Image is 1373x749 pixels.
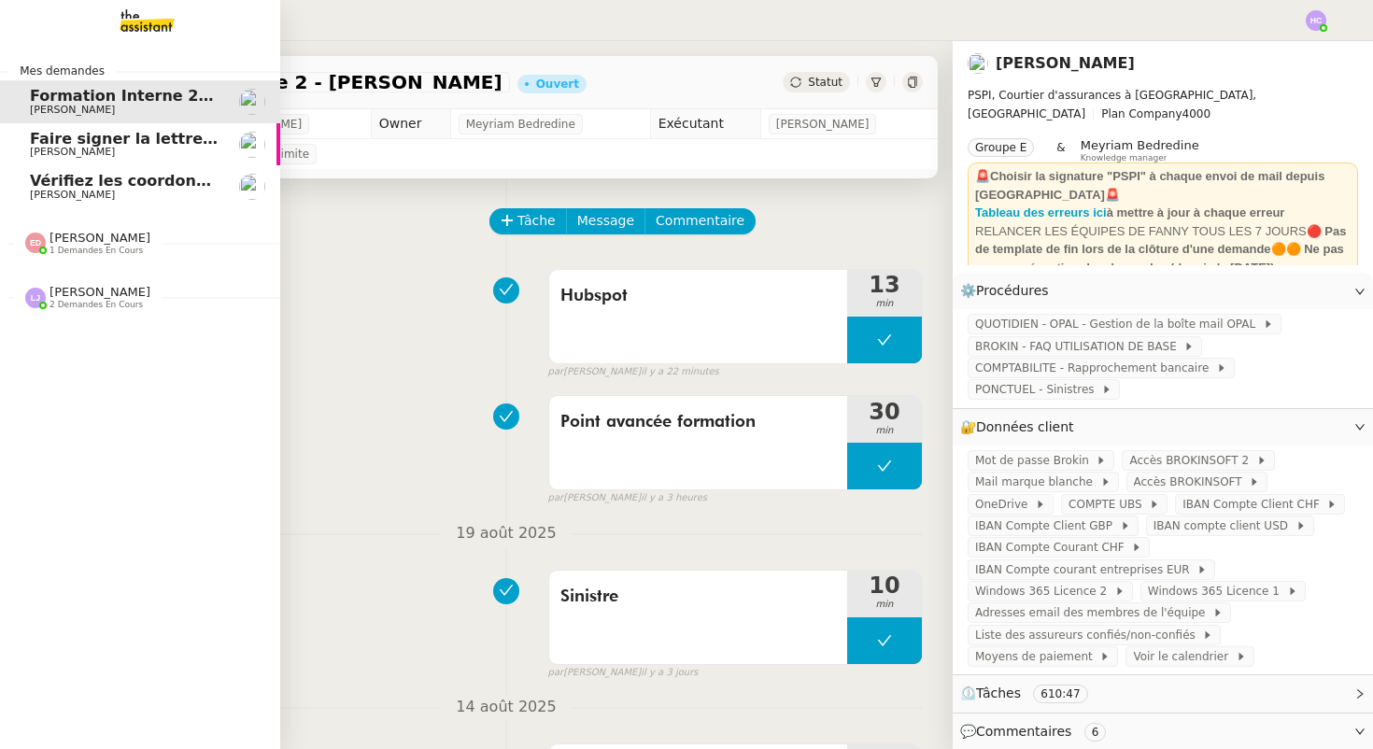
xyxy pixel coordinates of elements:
a: Tableau des erreurs ici [975,205,1107,219]
span: [PERSON_NAME] [30,189,115,201]
span: 19 août 2025 [441,521,571,546]
span: Meyriam Bedredine [1081,138,1199,152]
span: Meyriam Bedredine [466,115,575,134]
button: Message [566,208,645,234]
app-user-label: Knowledge manager [1081,138,1199,163]
img: svg [1306,10,1326,31]
span: Faire signer la lettre de rémunération [30,130,349,148]
span: Mes demandes [8,62,116,80]
span: Commentaire [656,210,744,232]
img: svg [25,288,46,308]
span: 30 [847,401,922,423]
span: & [1056,138,1065,163]
span: Message [577,210,634,232]
span: Données client [976,419,1074,434]
span: Moyens de paiement [975,647,1099,666]
span: Statut [808,76,842,89]
span: Accès BROKINSOFT [1134,473,1250,491]
span: par [548,364,564,380]
span: Mail marque blanche [975,473,1100,491]
small: [PERSON_NAME] [548,490,707,506]
span: IBAN compte client USD [1154,516,1295,535]
small: [PERSON_NAME] [548,665,699,681]
td: Owner [371,109,450,139]
img: users%2Fa6PbEmLwvGXylUqKytRPpDpAx153%2Favatar%2Ffanny.png [239,89,265,115]
span: min [847,296,922,312]
span: [PERSON_NAME] [30,146,115,158]
img: users%2FTDxDvmCjFdN3QFePFNGdQUcJcQk1%2Favatar%2F0cfb3a67-8790-4592-a9ec-92226c678442 [239,132,265,158]
span: Sinistre [560,583,836,611]
span: Hubspot [560,282,836,310]
strong: à mettre à jour à chaque erreur [1107,205,1285,219]
span: 14 août 2025 [441,695,571,720]
span: Liste des assureurs confiés/non-confiés [975,626,1202,644]
img: users%2FNmPW3RcGagVdwlUj0SIRjiM8zA23%2Favatar%2Fb3e8f68e-88d8-429d-a2bd-00fb6f2d12db [239,174,265,200]
div: Ouvert [536,78,579,90]
span: Point avancée formation [560,408,836,436]
span: OneDrive [975,495,1035,514]
div: RELANCER LES ÉQUIPES DE FANNY TOUS LES 7 JOURS [975,222,1351,277]
span: ⚙️ [960,280,1057,302]
span: Accès BROKINSOFT 2 [1129,451,1255,470]
nz-tag: 6 [1084,723,1107,742]
span: Adresses email des membres de l'équipe [975,603,1212,622]
span: PONCTUEL - Sinistres [975,380,1101,399]
span: 13 [847,274,922,296]
span: Tâches [976,685,1021,700]
span: Plan Company [1101,107,1182,120]
div: ⚙️Procédures [953,273,1373,309]
span: Knowledge manager [1081,153,1168,163]
span: PSPI, Courtier d'assurances à [GEOGRAPHIC_DATA], [GEOGRAPHIC_DATA] [968,89,1256,120]
span: 4000 [1182,107,1211,120]
button: Tâche [489,208,567,234]
span: QUOTIDIEN - OPAL - Gestion de la boîte mail OPAL [975,315,1263,333]
span: Commentaires [976,724,1071,739]
img: svg [25,233,46,253]
div: ⏲️Tâches 610:47 [953,675,1373,712]
span: IBAN Compte courant entreprises EUR [975,560,1196,579]
span: Formation Interne 2 - [PERSON_NAME] [97,73,502,92]
span: Formation Interne 2 - [PERSON_NAME] [30,87,354,105]
img: users%2Fa6PbEmLwvGXylUqKytRPpDpAx153%2Favatar%2Ffanny.png [968,53,988,74]
span: ⏲️ [960,685,1103,700]
strong: 🚨Choisir la signature "PSPI" à chaque envoi de mail depuis [GEOGRAPHIC_DATA]🚨 [975,169,1324,202]
span: Procédures [976,283,1049,298]
a: [PERSON_NAME] [996,54,1135,72]
small: [PERSON_NAME] [548,364,719,380]
td: Exécutant [650,109,760,139]
span: min [847,423,922,439]
span: 10 [847,574,922,597]
span: Windows 365 Licence 1 [1148,582,1287,601]
span: [PERSON_NAME] [30,104,115,116]
button: Commentaire [644,208,756,234]
span: BROKIN - FAQ UTILISATION DE BASE [975,337,1183,356]
div: 🔐Données client [953,409,1373,445]
span: par [548,665,564,681]
span: Vérifiez les coordonnées bancaires pour le virement [30,172,469,190]
nz-tag: 610:47 [1033,685,1087,703]
span: 🔐 [960,417,1082,438]
span: min [847,597,922,613]
span: Voir le calendrier [1133,647,1235,666]
span: [PERSON_NAME] [50,231,150,245]
span: IBAN Compte Client GBP [975,516,1120,535]
span: IBAN Compte Courant CHF [975,538,1131,557]
span: par [548,490,564,506]
span: 💬 [960,724,1113,739]
span: [PERSON_NAME] [50,285,150,299]
span: Mot de passe Brokin [975,451,1096,470]
span: il y a 22 minutes [641,364,719,380]
span: [PERSON_NAME] [776,115,870,134]
span: Windows 365 Licence 2 [975,582,1114,601]
strong: 🔴 Pas de template de fin lors de la clôture d'une demande🟠🟠 Ne pas accuser réception des demandes... [975,224,1346,275]
span: il y a 3 jours [641,665,698,681]
nz-tag: Groupe E [968,138,1034,157]
span: COMPTABILITE - Rapprochement bancaire [975,359,1216,377]
span: 1 demandes en cours [50,246,143,256]
span: il y a 3 heures [641,490,707,506]
span: IBAN Compte Client CHF [1182,495,1326,514]
span: 2 demandes en cours [50,300,143,310]
span: Tâche [517,210,556,232]
span: COMPTE UBS [1069,495,1149,514]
